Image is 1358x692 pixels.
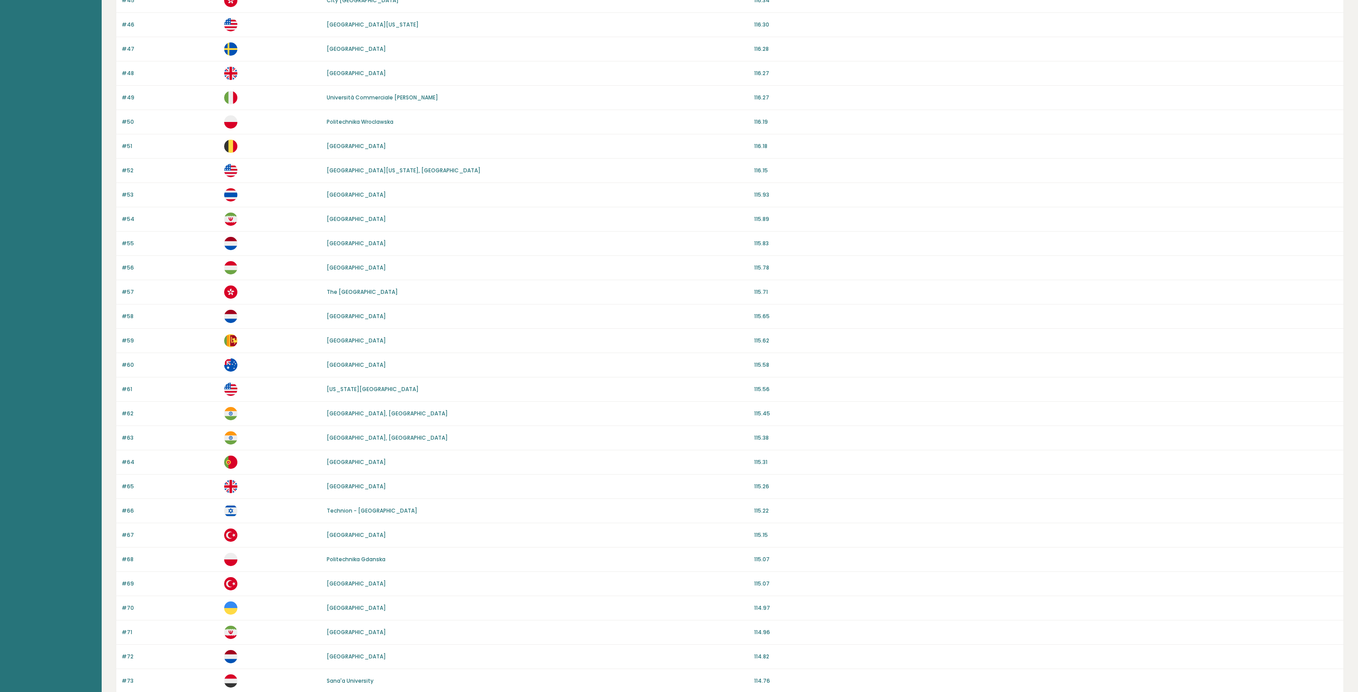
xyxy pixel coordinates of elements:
a: [GEOGRAPHIC_DATA] [327,337,386,344]
a: [GEOGRAPHIC_DATA] [327,628,386,636]
a: [GEOGRAPHIC_DATA] [327,69,386,77]
p: #49 [122,94,219,102]
img: ir.svg [224,213,237,226]
a: [GEOGRAPHIC_DATA] [327,531,386,539]
p: #58 [122,312,219,320]
p: 116.27 [754,94,1338,102]
p: 116.27 [754,69,1338,77]
p: 115.56 [754,385,1338,393]
a: [GEOGRAPHIC_DATA] [327,483,386,490]
a: [GEOGRAPHIC_DATA][US_STATE], [GEOGRAPHIC_DATA] [327,167,481,174]
img: il.svg [224,504,237,517]
p: 116.15 [754,167,1338,175]
p: #52 [122,167,219,175]
p: 115.65 [754,312,1338,320]
p: 114.76 [754,677,1338,685]
p: 116.19 [754,118,1338,126]
img: in.svg [224,407,237,420]
img: ir.svg [224,626,237,639]
a: [GEOGRAPHIC_DATA] [327,653,386,660]
p: #69 [122,580,219,588]
img: nl.svg [224,650,237,663]
a: Politechnika Gdanska [327,555,385,563]
p: #54 [122,215,219,223]
img: be.svg [224,140,237,153]
p: 115.07 [754,580,1338,588]
a: [GEOGRAPHIC_DATA] [327,264,386,271]
img: it.svg [224,91,237,104]
p: #60 [122,361,219,369]
p: 115.83 [754,240,1338,247]
p: #67 [122,531,219,539]
a: [GEOGRAPHIC_DATA] [327,361,386,369]
p: #65 [122,483,219,490]
p: #63 [122,434,219,442]
a: [GEOGRAPHIC_DATA], [GEOGRAPHIC_DATA] [327,410,448,417]
a: [GEOGRAPHIC_DATA] [327,142,386,150]
img: us.svg [224,18,237,31]
a: [GEOGRAPHIC_DATA] [327,312,386,320]
p: 115.62 [754,337,1338,345]
p: #71 [122,628,219,636]
a: Sana'a University [327,677,374,684]
p: 114.97 [754,604,1338,612]
img: th.svg [224,188,237,202]
a: Technion - [GEOGRAPHIC_DATA] [327,507,417,514]
a: [GEOGRAPHIC_DATA] [327,240,386,247]
p: #48 [122,69,219,77]
p: #56 [122,264,219,272]
a: [GEOGRAPHIC_DATA] [327,604,386,612]
a: [GEOGRAPHIC_DATA] [327,215,386,223]
a: Politechnika Wroclawska [327,118,393,125]
p: 116.18 [754,142,1338,150]
p: 115.45 [754,410,1338,418]
p: #59 [122,337,219,345]
p: 115.22 [754,507,1338,515]
p: #50 [122,118,219,126]
p: 115.38 [754,434,1338,442]
p: #46 [122,21,219,29]
p: 114.82 [754,653,1338,661]
p: #62 [122,410,219,418]
p: #68 [122,555,219,563]
p: 115.89 [754,215,1338,223]
img: se.svg [224,42,237,56]
p: 115.07 [754,555,1338,563]
p: #47 [122,45,219,53]
p: 116.30 [754,21,1338,29]
img: lk.svg [224,334,237,347]
img: au.svg [224,358,237,372]
p: #72 [122,653,219,661]
p: #57 [122,288,219,296]
a: [GEOGRAPHIC_DATA] [327,191,386,198]
p: #66 [122,507,219,515]
p: #55 [122,240,219,247]
img: ye.svg [224,674,237,688]
p: #61 [122,385,219,393]
img: ua.svg [224,601,237,615]
img: in.svg [224,431,237,445]
p: 115.78 [754,264,1338,272]
a: [GEOGRAPHIC_DATA][US_STATE] [327,21,419,28]
p: #64 [122,458,219,466]
a: [GEOGRAPHIC_DATA] [327,458,386,466]
a: [GEOGRAPHIC_DATA] [327,45,386,53]
a: [GEOGRAPHIC_DATA] [327,580,386,587]
p: 115.31 [754,458,1338,466]
a: [GEOGRAPHIC_DATA], [GEOGRAPHIC_DATA] [327,434,448,441]
img: pl.svg [224,553,237,566]
img: gb.svg [224,480,237,493]
img: pt.svg [224,456,237,469]
img: hu.svg [224,261,237,274]
p: #53 [122,191,219,199]
img: us.svg [224,164,237,177]
img: hk.svg [224,285,237,299]
p: 115.93 [754,191,1338,199]
a: Università Commerciale [PERSON_NAME] [327,94,438,101]
img: nl.svg [224,237,237,250]
img: us.svg [224,383,237,396]
p: 115.26 [754,483,1338,490]
a: The [GEOGRAPHIC_DATA] [327,288,398,296]
p: #73 [122,677,219,685]
p: #70 [122,604,219,612]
